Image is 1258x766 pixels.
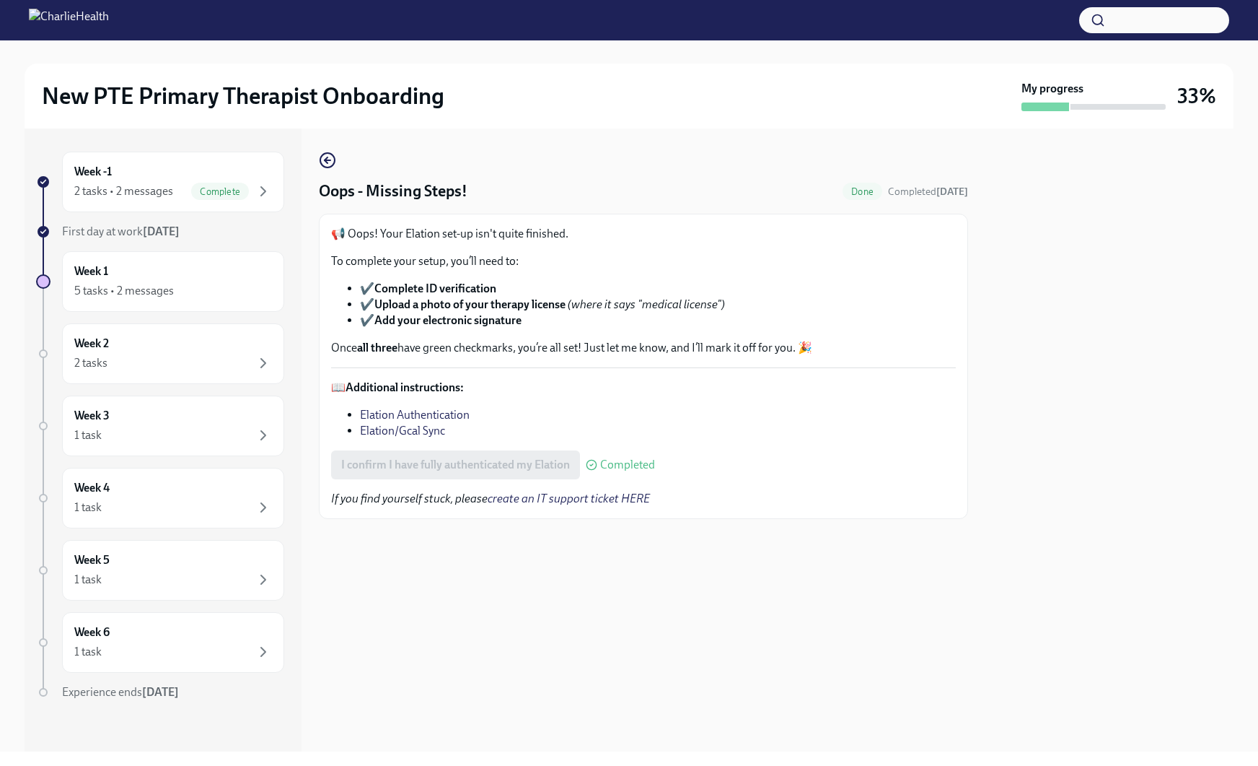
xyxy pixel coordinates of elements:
li: ✔️ [360,297,956,313]
div: 2 tasks • 2 messages [74,183,173,199]
p: 📢 Oops! Your Elation set-up isn't quite finished. [331,226,956,242]
strong: [DATE] [936,186,968,198]
span: First day at work [62,225,180,238]
a: Week 41 task [36,468,284,528]
strong: Add your electronic signature [374,313,522,327]
h6: Week 1 [74,264,108,279]
em: If you find yourself stuck, please [331,492,650,505]
span: September 29th, 2025 14:11 [888,185,968,199]
h6: Week -1 [74,164,112,180]
h2: New PTE Primary Therapist Onboarding [42,82,444,110]
div: 5 tasks • 2 messages [74,283,174,299]
h6: Week 6 [74,624,110,640]
span: Completed [600,459,655,471]
em: (where it says "medical license") [568,297,725,311]
a: Week -12 tasks • 2 messagesComplete [36,152,284,212]
div: 1 task [74,500,102,515]
a: Week 15 tasks • 2 messages [36,251,284,312]
a: Week 51 task [36,540,284,601]
h6: Week 2 [74,336,109,352]
span: Done [843,186,882,197]
strong: [DATE] [142,685,179,699]
a: Elation/Gcal Sync [360,424,445,438]
p: To complete your setup, you’ll need to: [331,253,956,269]
a: First day at work[DATE] [36,224,284,240]
div: 1 task [74,644,102,660]
strong: all three [357,341,397,354]
div: 1 task [74,427,102,443]
div: 2 tasks [74,355,107,371]
a: Week 61 task [36,612,284,673]
strong: Complete ID verification [374,282,496,295]
div: 1 task [74,572,102,588]
h6: Week 3 [74,408,110,424]
strong: Upload a photo of your therapy license [374,297,566,311]
strong: [DATE] [143,225,180,238]
span: Completed [888,186,968,198]
h6: Week 4 [74,480,110,496]
p: 📖 [331,380,956,396]
p: Once have green checkmarks, you’re all set! Just let me know, and I’ll mark it off for you. 🎉 [331,340,956,356]
h6: Week 5 [74,552,110,568]
span: Experience ends [62,685,179,699]
img: CharlieHealth [29,9,109,32]
span: Complete [191,186,249,197]
strong: Additional instructions: [346,380,464,394]
h4: Oops - Missing Steps! [319,180,467,202]
strong: My progress [1021,81,1083,97]
a: Elation Authentication [360,408,470,422]
li: ✔️ [360,281,956,297]
h3: 33% [1177,83,1216,109]
a: create an IT support ticket HERE [488,492,650,505]
a: Week 22 tasks [36,323,284,384]
li: ✔️ [360,313,956,328]
a: Week 31 task [36,396,284,456]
